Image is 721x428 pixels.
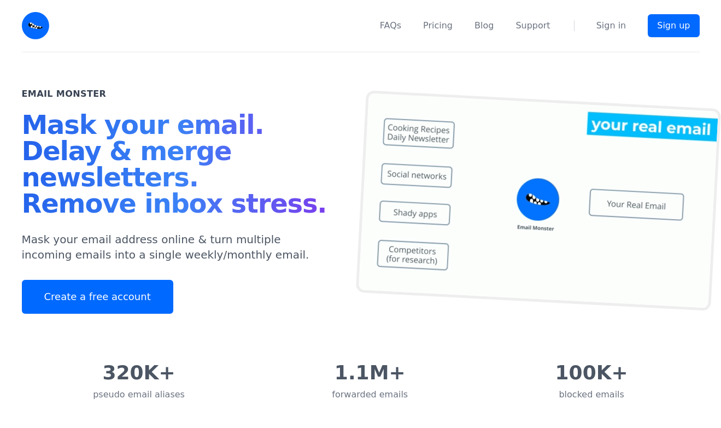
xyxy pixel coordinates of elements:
[555,362,628,384] div: 100K+
[423,19,453,32] a: Pricing
[515,19,550,32] a: Support
[332,362,408,384] div: 1.1M+
[596,19,626,32] a: Sign in
[555,388,628,401] div: blocked emails
[474,19,494,32] a: Blog
[332,388,408,401] div: forwarded emails
[93,388,185,401] div: pseudo email aliases
[22,112,335,221] h1: Mask your email. Delay & merge newsletters. Remove inbox stress.
[93,362,185,384] div: 320K+
[22,12,49,39] img: Email Monster
[648,14,699,37] a: Sign up
[355,90,720,311] img: temp mail, free temporary mail, Temporary Email
[22,87,107,101] h2: Email Monster
[380,19,401,32] a: FAQs
[22,280,173,314] a: Create a free account
[22,232,335,262] p: Mask your email address online & turn multiple incoming emails into a single weekly/monthly email.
